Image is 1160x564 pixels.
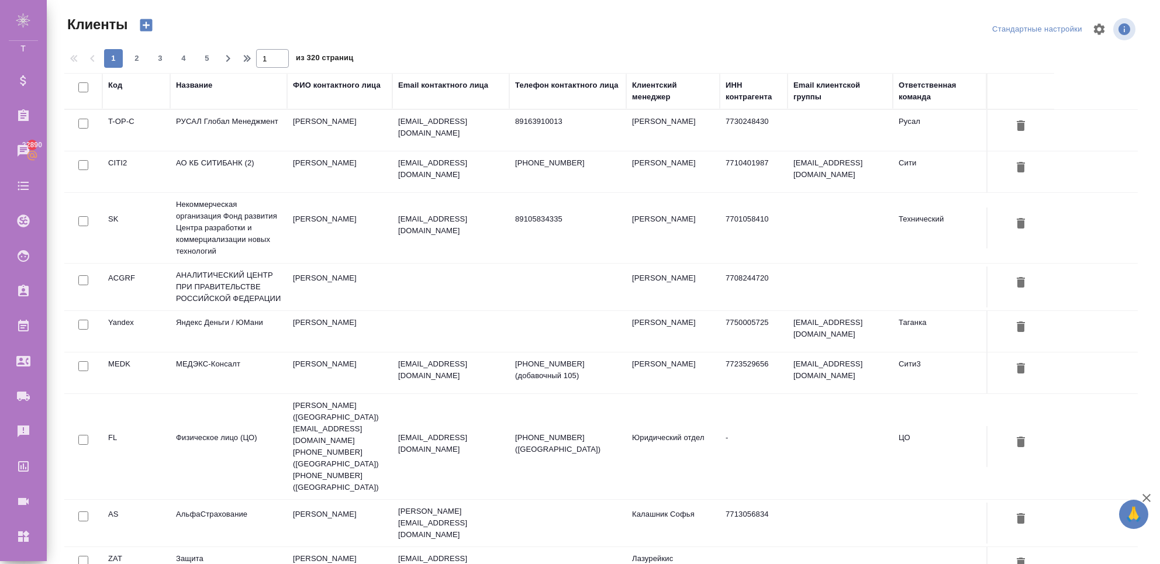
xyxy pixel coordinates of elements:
[287,352,392,393] td: [PERSON_NAME]
[720,110,788,151] td: 7730248430
[893,207,986,248] td: Технический
[64,15,127,34] span: Клиенты
[170,352,287,393] td: МЕДЭКС-Консалт
[102,110,170,151] td: T-OP-C
[515,116,620,127] p: 89163910013
[1011,272,1031,294] button: Удалить
[515,157,620,169] p: [PHONE_NUMBER]
[720,267,788,307] td: 7708244720
[170,151,287,192] td: АО КБ СИТИБАНК (2)
[287,394,392,499] td: [PERSON_NAME] ([GEOGRAPHIC_DATA]) [EMAIL_ADDRESS][DOMAIN_NAME] [PHONE_NUMBER] ([GEOGRAPHIC_DATA])...
[102,503,170,544] td: AS
[9,37,38,60] a: Т
[102,311,170,352] td: Yandex
[287,151,392,192] td: [PERSON_NAME]
[1113,18,1138,40] span: Посмотреть информацию
[893,151,986,192] td: Сити
[174,53,193,64] span: 4
[398,116,503,139] p: [EMAIL_ADDRESS][DOMAIN_NAME]
[287,503,392,544] td: [PERSON_NAME]
[127,49,146,68] button: 2
[174,49,193,68] button: 4
[1119,500,1148,529] button: 🙏
[720,207,788,248] td: 7701058410
[726,79,782,103] div: ИНН контрагента
[1011,157,1031,179] button: Удалить
[788,151,893,192] td: [EMAIL_ADDRESS][DOMAIN_NAME]
[1011,508,1031,530] button: Удалить
[102,352,170,393] td: MEDK
[293,79,381,91] div: ФИО контактного лица
[626,352,720,393] td: [PERSON_NAME]
[151,49,170,68] button: 3
[170,426,287,467] td: Физическое лицо (ЦО)
[102,267,170,307] td: ACGRF
[788,352,893,393] td: [EMAIL_ADDRESS][DOMAIN_NAME]
[720,352,788,393] td: 7723529656
[151,53,170,64] span: 3
[989,20,1085,39] div: split button
[398,157,503,181] p: [EMAIL_ADDRESS][DOMAIN_NAME]
[287,267,392,307] td: [PERSON_NAME]
[899,79,981,103] div: Ответственная команда
[15,43,32,54] span: Т
[1085,15,1113,43] span: Настроить таблицу
[626,426,720,467] td: Юридический отдел
[198,49,216,68] button: 5
[296,51,353,68] span: из 320 страниц
[893,311,986,352] td: Таганка
[626,311,720,352] td: [PERSON_NAME]
[398,79,488,91] div: Email контактного лица
[398,432,503,455] p: [EMAIL_ADDRESS][DOMAIN_NAME]
[893,426,986,467] td: ЦО
[1011,432,1031,454] button: Удалить
[102,426,170,467] td: FL
[626,503,720,544] td: Калашник Софья
[793,79,887,103] div: Email клиентской группы
[626,110,720,151] td: [PERSON_NAME]
[720,426,788,467] td: -
[893,110,986,151] td: Русал
[102,207,170,248] td: SK
[632,79,714,103] div: Клиентский менеджер
[170,503,287,544] td: АльфаСтрахование
[515,432,620,455] p: [PHONE_NUMBER] ([GEOGRAPHIC_DATA])
[170,193,287,263] td: Некоммерческая организация Фонд развития Центра разработки и коммерциализации новых технологий
[108,79,122,91] div: Код
[170,110,287,151] td: РУСАЛ Глобал Менеджмент
[720,151,788,192] td: 7710401987
[170,264,287,310] td: АНАЛИТИЧЕСКИЙ ЦЕНТР ПРИ ПРАВИТЕЛЬСТВЕ РОССИЙСКОЙ ФЕДЕРАЦИИ
[127,53,146,64] span: 2
[515,213,620,225] p: 89105834335
[1011,317,1031,338] button: Удалить
[720,311,788,352] td: 7750005725
[626,267,720,307] td: [PERSON_NAME]
[287,110,392,151] td: [PERSON_NAME]
[287,311,392,352] td: [PERSON_NAME]
[893,352,986,393] td: Сити3
[720,503,788,544] td: 7713056834
[626,207,720,248] td: [PERSON_NAME]
[176,79,212,91] div: Название
[287,207,392,248] td: [PERSON_NAME]
[1124,502,1144,527] span: 🙏
[102,151,170,192] td: CITI2
[15,139,49,151] span: 22890
[198,53,216,64] span: 5
[788,311,893,352] td: [EMAIL_ADDRESS][DOMAIN_NAME]
[626,151,720,192] td: [PERSON_NAME]
[1011,213,1031,235] button: Удалить
[1011,116,1031,137] button: Удалить
[132,15,160,35] button: Создать
[170,311,287,352] td: Яндекс Деньги / ЮМани
[1011,358,1031,380] button: Удалить
[515,358,620,382] p: [PHONE_NUMBER] (добавочный 105)
[515,79,619,91] div: Телефон контактного лица
[398,506,503,541] p: [PERSON_NAME][EMAIL_ADDRESS][DOMAIN_NAME]
[398,213,503,237] p: [EMAIL_ADDRESS][DOMAIN_NAME]
[3,136,44,165] a: 22890
[398,358,503,382] p: [EMAIL_ADDRESS][DOMAIN_NAME]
